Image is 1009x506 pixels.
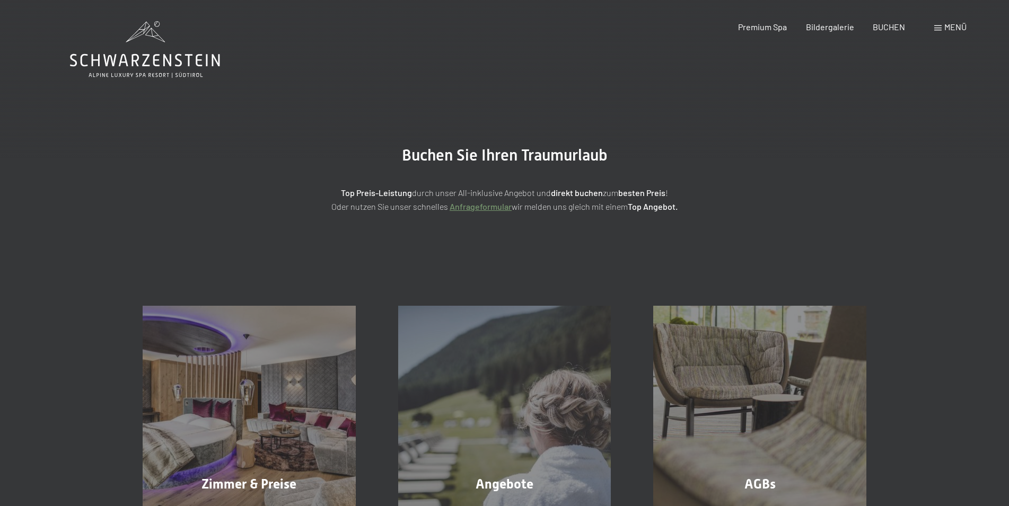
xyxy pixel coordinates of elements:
span: Angebote [476,476,533,492]
strong: direkt buchen [551,188,603,198]
a: BUCHEN [873,22,905,32]
span: AGBs [744,476,776,492]
strong: besten Preis [618,188,665,198]
span: Zimmer & Preise [201,476,296,492]
a: Bildergalerie [806,22,854,32]
p: durch unser All-inklusive Angebot und zum ! Oder nutzen Sie unser schnelles wir melden uns gleich... [240,186,770,213]
a: Premium Spa [738,22,787,32]
strong: Top Preis-Leistung [341,188,412,198]
span: Buchen Sie Ihren Traumurlaub [402,146,608,164]
a: Anfrageformular [450,201,512,211]
strong: Top Angebot. [628,201,678,211]
span: Menü [944,22,967,32]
